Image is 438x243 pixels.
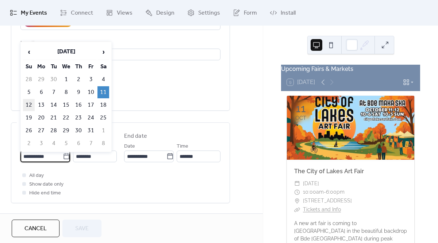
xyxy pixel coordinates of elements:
[48,61,59,73] th: Tu
[140,3,180,23] a: Design
[97,125,109,137] td: 1
[294,179,300,188] div: ​
[35,112,47,124] td: 20
[303,206,341,212] a: Tickets and Info
[48,137,59,149] td: 4
[85,61,97,73] th: Fr
[296,103,306,114] div: 11
[97,73,109,86] td: 4
[97,99,109,111] td: 18
[294,205,300,214] div: ​
[60,112,72,124] td: 22
[303,197,352,205] span: [STREET_ADDRESS]
[281,9,296,18] span: Install
[124,132,147,141] div: End date
[37,18,68,26] div: AI Assistant
[23,45,34,59] span: ‹
[303,188,324,197] span: 10:00am
[303,179,319,188] span: [DATE]
[85,125,97,137] td: 31
[85,86,97,98] td: 10
[48,73,59,86] td: 30
[73,112,84,124] td: 23
[23,16,73,27] button: AI Assistant
[35,86,47,98] td: 6
[100,3,138,23] a: Views
[73,125,84,137] td: 30
[29,189,61,198] span: Hide end time
[294,197,300,205] div: ​
[23,125,35,137] td: 26
[23,112,35,124] td: 19
[73,61,84,73] th: Th
[35,73,47,86] td: 29
[20,39,219,48] div: Location
[48,112,59,124] td: 21
[97,137,109,149] td: 8
[23,137,35,149] td: 2
[60,137,72,149] td: 5
[23,99,35,111] td: 12
[294,188,300,197] div: ​
[20,211,65,220] span: Recurring event
[48,86,59,98] td: 7
[294,168,364,175] a: The City of Lakes Art Fair
[117,9,132,18] span: Views
[12,220,59,237] button: Cancel
[85,112,97,124] td: 24
[97,112,109,124] td: 25
[21,9,47,18] span: My Events
[85,73,97,86] td: 3
[326,188,345,197] span: 6:00pm
[73,73,84,86] td: 2
[85,137,97,149] td: 7
[35,137,47,149] td: 3
[73,99,84,111] td: 16
[29,171,44,180] span: All day
[35,125,47,137] td: 27
[29,180,64,189] span: Show date only
[97,61,109,73] th: Sa
[264,3,301,23] a: Install
[54,3,99,23] a: Connect
[244,9,257,18] span: Form
[60,125,72,137] td: 29
[35,44,97,60] th: [DATE]
[60,86,72,98] td: 8
[324,188,326,197] span: -
[73,86,84,98] td: 9
[35,61,47,73] th: Mo
[24,224,47,233] span: Cancel
[227,3,262,23] a: Form
[98,45,109,59] span: ›
[198,9,220,18] span: Settings
[48,99,59,111] td: 14
[295,115,306,121] div: Oct
[60,99,72,111] td: 15
[23,73,35,86] td: 28
[23,61,35,73] th: Su
[124,142,135,151] span: Date
[35,99,47,111] td: 13
[85,99,97,111] td: 17
[177,142,188,151] span: Time
[71,9,93,18] span: Connect
[156,9,174,18] span: Design
[4,3,53,23] a: My Events
[182,3,226,23] a: Settings
[60,61,72,73] th: We
[73,137,84,149] td: 6
[60,73,72,86] td: 1
[281,65,420,73] div: Upcoming Fairs & Markets
[23,86,35,98] td: 5
[97,86,109,98] td: 11
[48,125,59,137] td: 28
